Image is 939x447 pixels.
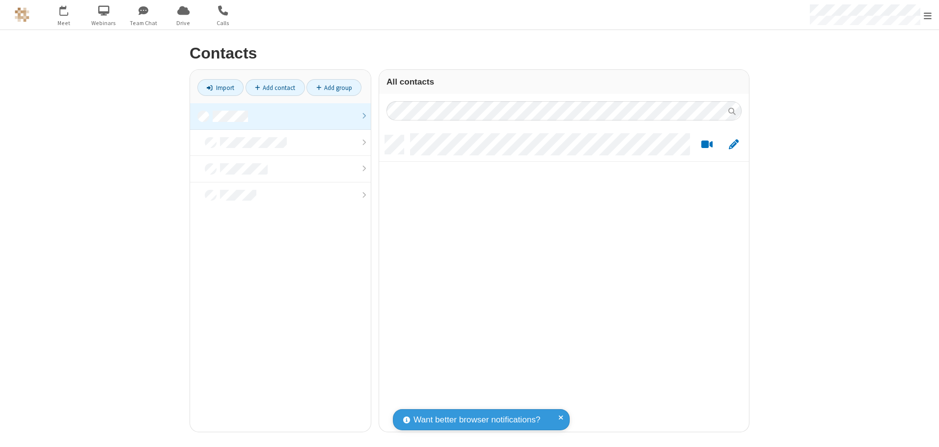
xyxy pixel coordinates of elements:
button: Start a video meeting [697,139,717,151]
a: Add contact [246,79,305,96]
button: Edit [724,139,743,151]
span: Calls [205,19,242,28]
a: Add group [306,79,361,96]
span: Team Chat [125,19,162,28]
span: Want better browser notifications? [414,414,540,426]
img: QA Selenium DO NOT DELETE OR CHANGE [15,7,29,22]
h3: All contacts [387,77,742,87]
div: grid [379,128,749,432]
h2: Contacts [190,45,749,62]
span: Drive [165,19,202,28]
a: Import [197,79,244,96]
span: Meet [46,19,83,28]
div: 4 [66,5,73,13]
span: Webinars [85,19,122,28]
